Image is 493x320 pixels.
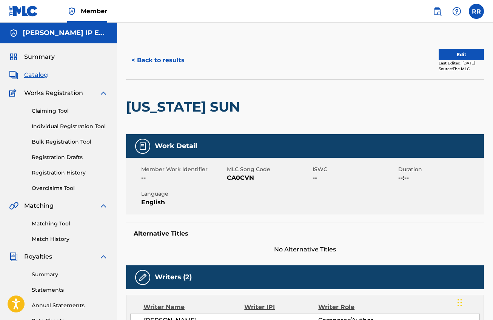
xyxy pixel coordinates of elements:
div: Help [449,4,464,19]
span: MLC Song Code [227,165,311,173]
img: Matching [9,201,18,210]
span: CA0CVN [227,173,311,182]
iframe: Resource Center [472,207,493,268]
h2: [US_STATE] SUN [126,98,244,115]
span: Royalties [24,252,52,261]
span: Matching [24,201,54,210]
h5: Work Detail [155,142,197,150]
img: Accounts [9,29,18,38]
span: No Alternative Titles [126,245,484,254]
a: Public Search [430,4,445,19]
span: Summary [24,52,55,61]
a: CatalogCatalog [9,70,48,80]
img: Summary [9,52,18,61]
img: search [433,7,442,16]
span: Catalog [24,70,48,80]
div: Writer Role [318,303,385,312]
span: ISWC [313,165,396,173]
button: < Back to results [126,51,190,70]
div: Writer Name [143,303,244,312]
a: SummarySummary [9,52,55,61]
img: Works Registration [9,89,19,98]
div: Last Edited: [DATE] [439,60,484,66]
button: Edit [439,49,484,60]
img: Catalog [9,70,18,80]
a: Bulk Registration Tool [32,138,108,146]
a: Individual Registration Tool [32,122,108,130]
div: Drag [458,291,462,314]
img: MLC Logo [9,6,38,17]
img: Writers [138,273,147,282]
img: expand [99,201,108,210]
a: Matching Tool [32,220,108,228]
a: Registration Drafts [32,153,108,161]
a: Claiming Tool [32,107,108,115]
img: Work Detail [138,142,147,151]
span: --:-- [398,173,482,182]
h5: Alternative Titles [134,230,476,237]
span: Member [81,7,107,15]
h5: DEAN REED IP ESTATE, LLC [23,29,108,37]
span: English [141,198,225,207]
h5: Writers (2) [155,273,192,282]
img: expand [99,252,108,261]
div: Writer IPI [244,303,318,312]
img: Top Rightsholder [67,7,76,16]
span: -- [313,173,396,182]
iframe: Chat Widget [455,284,493,320]
img: Royalties [9,252,18,261]
img: expand [99,89,108,98]
span: Member Work Identifier [141,165,225,173]
a: Registration History [32,169,108,177]
a: Statements [32,286,108,294]
span: Works Registration [24,89,83,98]
a: Summary [32,271,108,279]
a: Match History [32,235,108,243]
span: -- [141,173,225,182]
span: Duration [398,165,482,173]
div: User Menu [469,4,484,19]
img: help [452,7,461,16]
span: Language [141,190,225,198]
a: Overclaims Tool [32,184,108,192]
a: Annual Statements [32,302,108,309]
div: Source: The MLC [439,66,484,72]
